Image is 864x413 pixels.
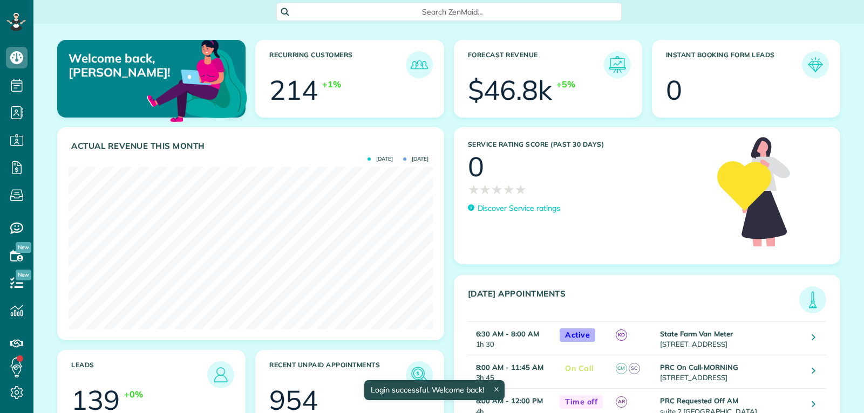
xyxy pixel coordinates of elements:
[468,77,553,104] div: $46.8k
[71,141,433,151] h3: Actual Revenue this month
[560,395,603,409] span: Time off
[503,180,515,199] span: ★
[660,329,733,338] strong: State Farm Van Meter
[368,156,393,162] span: [DATE]
[657,355,804,389] td: [STREET_ADDRESS]
[616,329,627,341] span: KD
[468,355,555,389] td: 3h 45
[322,78,341,91] div: +1%
[478,203,560,214] p: Discover Service ratings
[210,364,232,386] img: icon_leads-1bed01f49abd5b7fead27621c3d59655bb73ed531f8eeb49469d10e621d6b896.png
[479,180,491,199] span: ★
[468,289,800,313] h3: [DATE] Appointments
[666,77,682,104] div: 0
[476,363,543,371] strong: 8:00 AM - 11:45 AM
[560,362,600,375] span: On Call
[616,396,627,408] span: AR
[269,361,405,388] h3: Recent unpaid appointments
[657,322,804,355] td: [STREET_ADDRESS]
[269,51,405,78] h3: Recurring Customers
[145,27,249,132] img: dashboard_welcome-42a62b7d889689a78055ac9021e634bf52bae3f8056760290aed330b23ab8690.png
[476,396,543,405] strong: 8:00 AM - 12:00 PM
[468,141,706,148] h3: Service Rating score (past 30 days)
[515,180,527,199] span: ★
[364,380,505,400] div: Login successful. Welcome back!
[556,78,575,91] div: +5%
[629,363,640,374] span: SC
[16,270,31,280] span: New
[409,54,430,75] img: icon_recurring_customers-cf858462ba22bcd05b5a5880d41d6543d210077de5bb9ebc9590e49fd87d84ed.png
[802,289,824,311] img: icon_todays_appointments-901f7ab196bb0bea1936b74009e4eb5ffbc2d2711fa7634e0d609ed5ef32b18b.png
[403,156,428,162] span: [DATE]
[124,388,143,401] div: +0%
[71,361,207,388] h3: Leads
[468,51,604,78] h3: Forecast Revenue
[491,180,503,199] span: ★
[16,242,31,253] span: New
[468,153,484,180] div: 0
[468,322,555,355] td: 1h 30
[660,363,738,371] strong: PRC On Call-MORNING
[269,77,318,104] div: 214
[409,364,430,386] img: icon_unpaid_appointments-47b8ce3997adf2238b356f14209ab4cced10bd1f174958f3ca8f1d0dd7fffeee.png
[560,328,595,342] span: Active
[616,363,627,374] span: CM
[476,329,539,338] strong: 6:30 AM - 8:00 AM
[69,51,185,80] p: Welcome back, [PERSON_NAME]!
[660,396,738,405] strong: PRC Requested Off AM
[468,180,480,199] span: ★
[805,54,826,75] img: icon_form_leads-04211a6a04a5b2264e4ee56bc0799ec3eb69b7e499cbb523a139df1d13a81ae0.png
[666,51,802,78] h3: Instant Booking Form Leads
[607,54,628,75] img: icon_forecast_revenue-8c13a41c7ed35a8dcfafea3cbb826a0462acb37728057bba2d056411b612bbbe.png
[468,203,560,214] a: Discover Service ratings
